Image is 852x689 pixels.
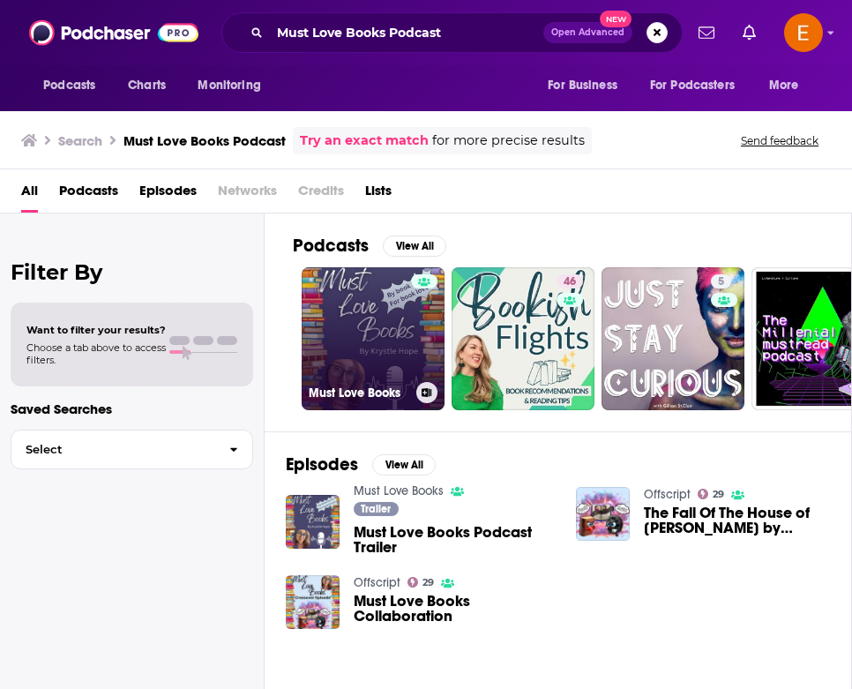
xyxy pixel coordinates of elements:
span: The Fall Of The House of [PERSON_NAME] by [PERSON_NAME] featuring Must Love Books Podcast [644,506,845,535]
span: Credits [298,176,344,213]
a: Charts [116,69,176,102]
span: Open Advanced [551,28,624,37]
h3: Must Love Books Podcast [123,132,286,149]
span: For Podcasters [650,73,735,98]
input: Search podcasts, credits, & more... [270,19,543,47]
h3: Search [58,132,102,149]
a: All [21,176,38,213]
a: Must Love Books [354,483,444,498]
button: open menu [639,69,760,102]
a: Offscript [644,487,691,502]
span: 5 [718,273,724,291]
span: Charts [128,73,166,98]
a: 46 [557,274,583,288]
button: View All [383,236,446,257]
a: Must Love Books [302,267,445,410]
button: open menu [535,69,639,102]
a: Lists [365,176,392,213]
span: Monitoring [198,73,260,98]
button: open menu [185,69,283,102]
button: Send feedback [736,133,824,148]
a: Show notifications dropdown [736,18,763,48]
a: 29 [407,577,435,588]
a: Must Love Books Collaboration [354,594,555,624]
a: 5 [711,274,731,288]
button: open menu [757,69,821,102]
span: Choose a tab above to access filters. [26,341,166,366]
a: Offscript [354,575,400,590]
span: Select [11,444,215,455]
a: Must Love Books Podcast Trailer [354,525,555,555]
a: 46 [452,267,594,410]
a: 5 [602,267,744,410]
span: 29 [422,579,434,587]
img: The Fall Of The House of Usher by Edgar Allan Poe featuring Must Love Books Podcast [576,487,630,541]
a: Episodes [139,176,197,213]
button: View All [372,454,436,476]
h2: Episodes [286,453,358,476]
span: 29 [713,491,724,498]
span: Podcasts [43,73,95,98]
span: New [600,11,632,27]
p: Saved Searches [11,401,253,417]
span: for more precise results [432,131,585,151]
button: open menu [31,69,118,102]
a: Podcasts [59,176,118,213]
span: Logged in as emilymorris [784,13,823,52]
img: Must Love Books Collaboration [286,575,340,629]
span: 46 [564,273,576,291]
span: More [769,73,799,98]
button: Show profile menu [784,13,823,52]
span: Networks [218,176,277,213]
img: Podchaser - Follow, Share and Rate Podcasts [29,16,198,49]
img: User Profile [784,13,823,52]
a: 29 [698,489,725,499]
button: Open AdvancedNew [543,22,632,43]
a: Try an exact match [300,131,429,151]
a: PodcastsView All [293,235,446,257]
a: Show notifications dropdown [691,18,721,48]
span: Want to filter your results? [26,324,166,336]
img: Must Love Books Podcast Trailer [286,495,340,549]
span: For Business [548,73,617,98]
h2: Podcasts [293,235,369,257]
a: The Fall Of The House of Usher by Edgar Allan Poe featuring Must Love Books Podcast [644,506,845,535]
a: EpisodesView All [286,453,436,476]
div: Search podcasts, credits, & more... [221,12,683,53]
h2: Filter By [11,259,253,285]
button: Select [11,430,253,469]
h3: Must Love Books [309,386,409,401]
span: Trailer [361,504,391,514]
